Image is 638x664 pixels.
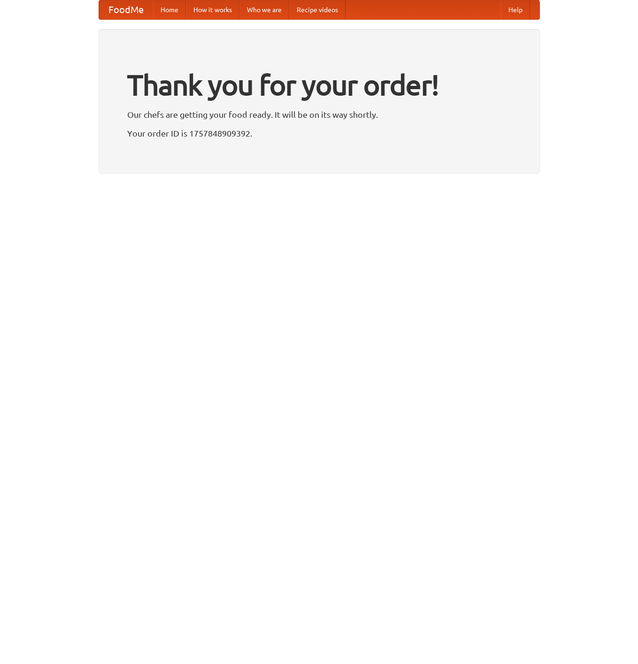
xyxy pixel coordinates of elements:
a: FoodMe [99,0,153,19]
p: Your order ID is 1757848909392. [127,126,511,140]
h1: Thank you for your order! [127,62,511,107]
a: How it works [186,0,239,19]
a: Who we are [239,0,289,19]
a: Help [501,0,530,19]
p: Our chefs are getting your food ready. It will be on its way shortly. [127,107,511,122]
a: Home [153,0,186,19]
a: Recipe videos [289,0,346,19]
